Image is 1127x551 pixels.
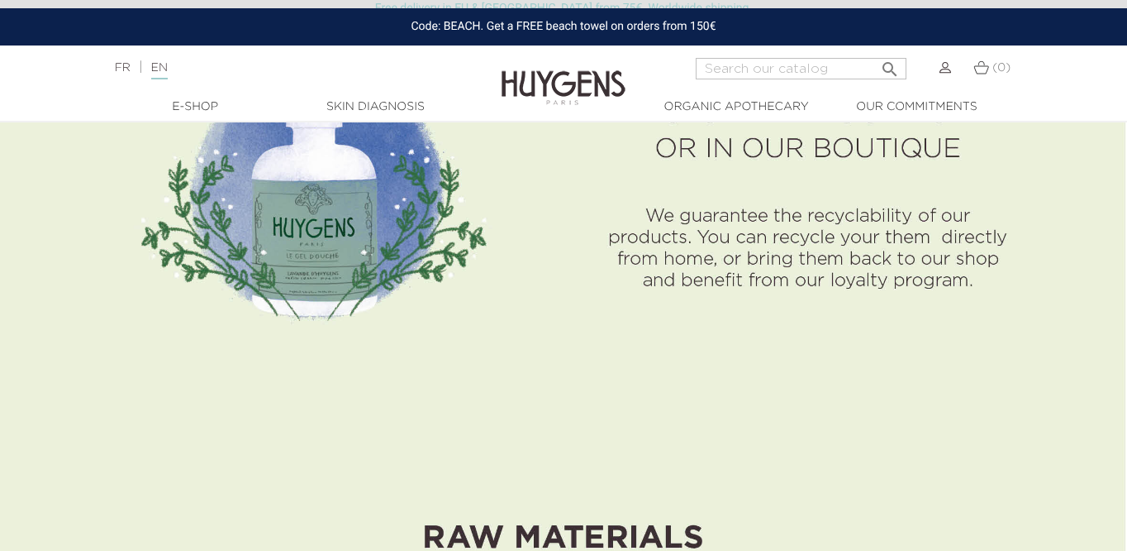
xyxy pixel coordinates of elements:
input: Search [696,58,906,79]
i:  [880,55,900,74]
a: Our commitments [834,98,999,116]
a: Organic Apothecary [654,98,819,116]
div: | [107,58,458,78]
a: FR [115,62,131,74]
a: E-Shop [112,98,278,116]
a: EN [151,62,168,79]
img: Huygens [502,44,625,108]
button:  [875,53,905,75]
a: Skin Diagnosis [292,98,458,116]
span: (0) [992,62,1010,74]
